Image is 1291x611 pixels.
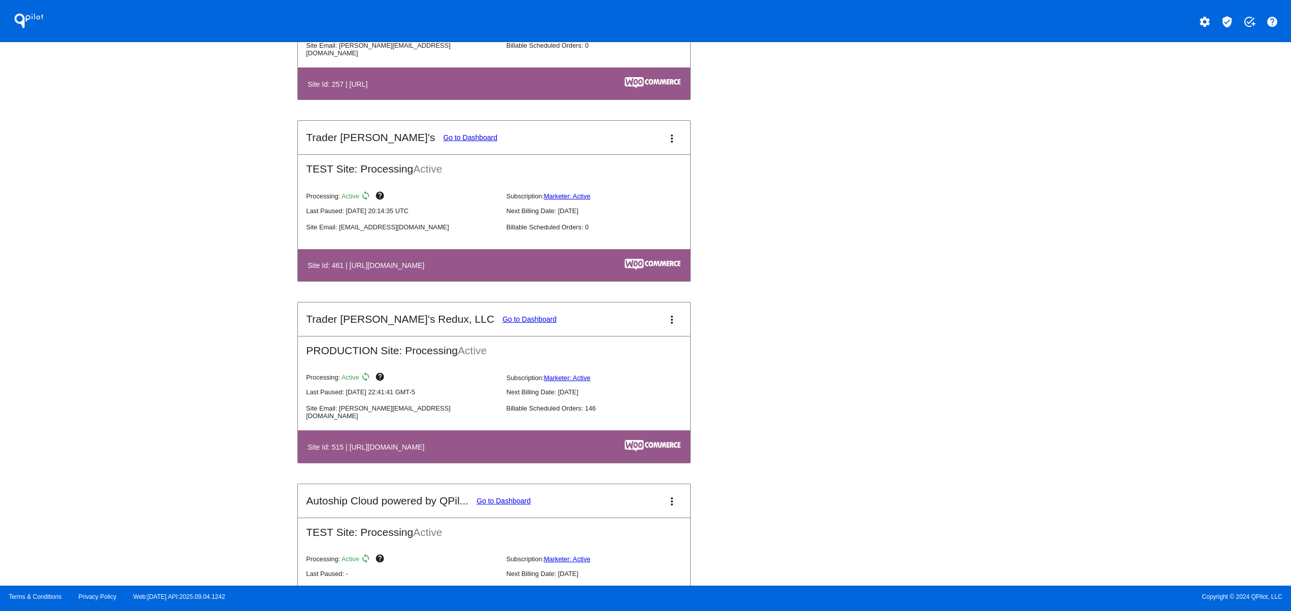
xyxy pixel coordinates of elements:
[342,374,359,382] span: Active
[544,192,591,200] a: Marketer: Active
[506,374,698,382] p: Subscription:
[306,42,498,57] p: Site Email: [PERSON_NAME][EMAIL_ADDRESS][DOMAIN_NAME]
[502,315,557,323] a: Go to Dashboard
[506,555,698,563] p: Subscription:
[306,191,498,203] p: Processing:
[666,495,678,507] mat-icon: more_vert
[506,42,698,49] p: Billable Scheduled Orders: 0
[298,155,690,175] h2: TEST Site: Processing
[458,345,487,356] span: Active
[306,313,494,325] h2: Trader [PERSON_NAME]'s Redux, LLC
[625,440,681,451] img: c53aa0e5-ae75-48aa-9bee-956650975ee5
[306,223,498,231] p: Site Email: [EMAIL_ADDRESS][DOMAIN_NAME]
[306,404,498,420] p: Site Email: [PERSON_NAME][EMAIL_ADDRESS][DOMAIN_NAME]
[306,207,498,215] p: Last Paused: [DATE] 20:14:35 UTC
[413,163,442,175] span: Active
[306,388,498,396] p: Last Paused: [DATE] 22:41:41 GMT-5
[544,374,591,382] a: Marketer: Active
[342,555,359,563] span: Active
[375,554,387,566] mat-icon: help
[361,554,373,566] mat-icon: sync
[133,593,225,600] a: Web:[DATE] API:2025.09.04.1242
[544,555,591,563] a: Marketer: Active
[1199,16,1211,28] mat-icon: settings
[308,443,429,451] h4: Site Id: 515 | [URL][DOMAIN_NAME]
[506,192,698,200] p: Subscription:
[298,518,690,538] h2: TEST Site: Processing
[308,261,429,269] h4: Site Id: 461 | [URL][DOMAIN_NAME]
[306,372,498,384] p: Processing:
[361,372,373,384] mat-icon: sync
[506,388,698,396] p: Next Billing Date: [DATE]
[443,133,497,142] a: Go to Dashboard
[9,11,49,31] h1: QPilot
[361,191,373,203] mat-icon: sync
[666,314,678,326] mat-icon: more_vert
[9,593,61,600] a: Terms & Conditions
[306,495,468,507] h2: Autoship Cloud powered by QPil...
[306,554,498,566] p: Processing:
[654,593,1282,600] span: Copyright © 2024 QPilot, LLC
[1266,16,1278,28] mat-icon: help
[413,526,442,538] span: Active
[1243,16,1255,28] mat-icon: add_task
[306,570,498,578] p: Last Paused: -
[506,223,698,231] p: Billable Scheduled Orders: 0
[308,80,372,88] h4: Site Id: 257 | [URL]
[79,593,117,600] a: Privacy Policy
[506,404,698,412] p: Billable Scheduled Orders: 146
[625,77,681,88] img: c53aa0e5-ae75-48aa-9bee-956650975ee5
[1221,16,1233,28] mat-icon: verified_user
[375,372,387,384] mat-icon: help
[306,131,435,144] h2: Trader [PERSON_NAME]'s
[506,570,698,578] p: Next Billing Date: [DATE]
[477,497,531,505] a: Go to Dashboard
[342,192,359,200] span: Active
[375,191,387,203] mat-icon: help
[625,259,681,270] img: c53aa0e5-ae75-48aa-9bee-956650975ee5
[506,207,698,215] p: Next Billing Date: [DATE]
[666,132,678,145] mat-icon: more_vert
[298,336,690,357] h2: PRODUCTION Site: Processing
